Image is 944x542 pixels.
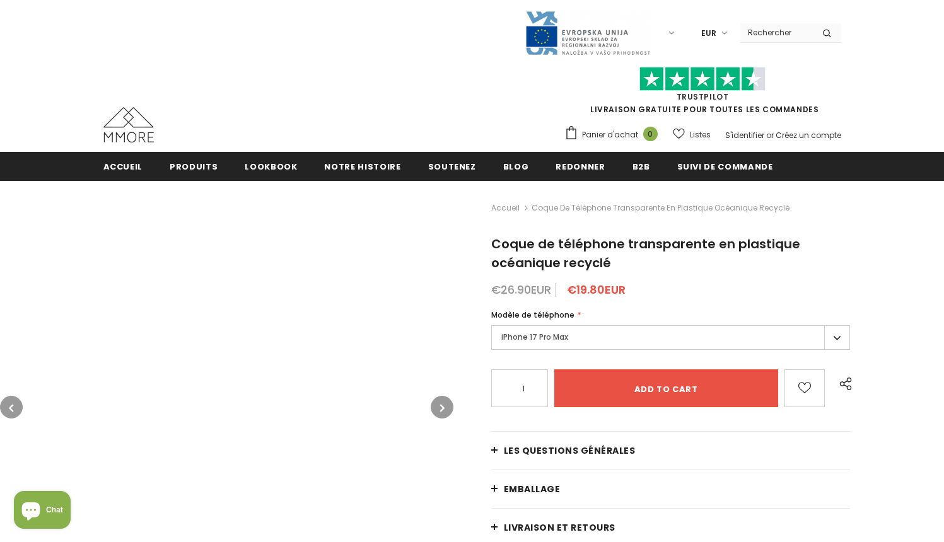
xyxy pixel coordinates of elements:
a: Listes [673,124,711,146]
span: Coque de téléphone transparente en plastique océanique recyclé [491,235,800,272]
inbox-online-store-chat: Shopify online store chat [10,491,74,532]
a: Panier d'achat 0 [564,125,664,144]
a: TrustPilot [677,91,729,102]
input: Search Site [740,23,813,42]
a: Redonner [556,152,605,180]
a: Blog [503,152,529,180]
span: Livraison et retours [504,521,615,534]
span: EUR [701,27,716,40]
span: or [766,130,774,141]
span: Coque de téléphone transparente en plastique océanique recyclé [532,200,790,216]
span: Accueil [103,161,143,173]
span: €26.90EUR [491,282,551,297]
a: Créez un compte [776,130,841,141]
span: Blog [503,161,529,173]
span: 0 [643,127,658,141]
span: Notre histoire [324,161,400,173]
span: LIVRAISON GRATUITE POUR TOUTES LES COMMANDES [564,72,841,115]
a: Les questions générales [491,432,851,470]
span: EMBALLAGE [504,483,561,495]
span: Panier d'achat [582,129,638,141]
input: Add to cart [554,369,778,407]
a: Accueil [103,152,143,180]
span: soutenez [428,161,476,173]
span: Listes [690,129,711,141]
span: Redonner [556,161,605,173]
a: S'identifier [725,130,764,141]
span: B2B [632,161,650,173]
a: Suivi de commande [677,152,773,180]
span: €19.80EUR [567,282,626,297]
a: Accueil [491,200,520,216]
span: Lookbook [245,161,297,173]
a: Notre histoire [324,152,400,180]
span: Modèle de téléphone [491,309,574,320]
span: Les questions générales [504,444,636,457]
a: B2B [632,152,650,180]
a: EMBALLAGE [491,470,851,508]
a: Lookbook [245,152,297,180]
img: Javni Razpis [525,10,651,56]
img: Cas MMORE [103,107,154,142]
a: Javni Razpis [525,27,651,38]
img: Faites confiance aux étoiles pilotes [639,67,766,91]
span: Produits [170,161,218,173]
a: soutenez [428,152,476,180]
span: Suivi de commande [677,161,773,173]
label: iPhone 17 Pro Max [491,325,851,350]
a: Produits [170,152,218,180]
